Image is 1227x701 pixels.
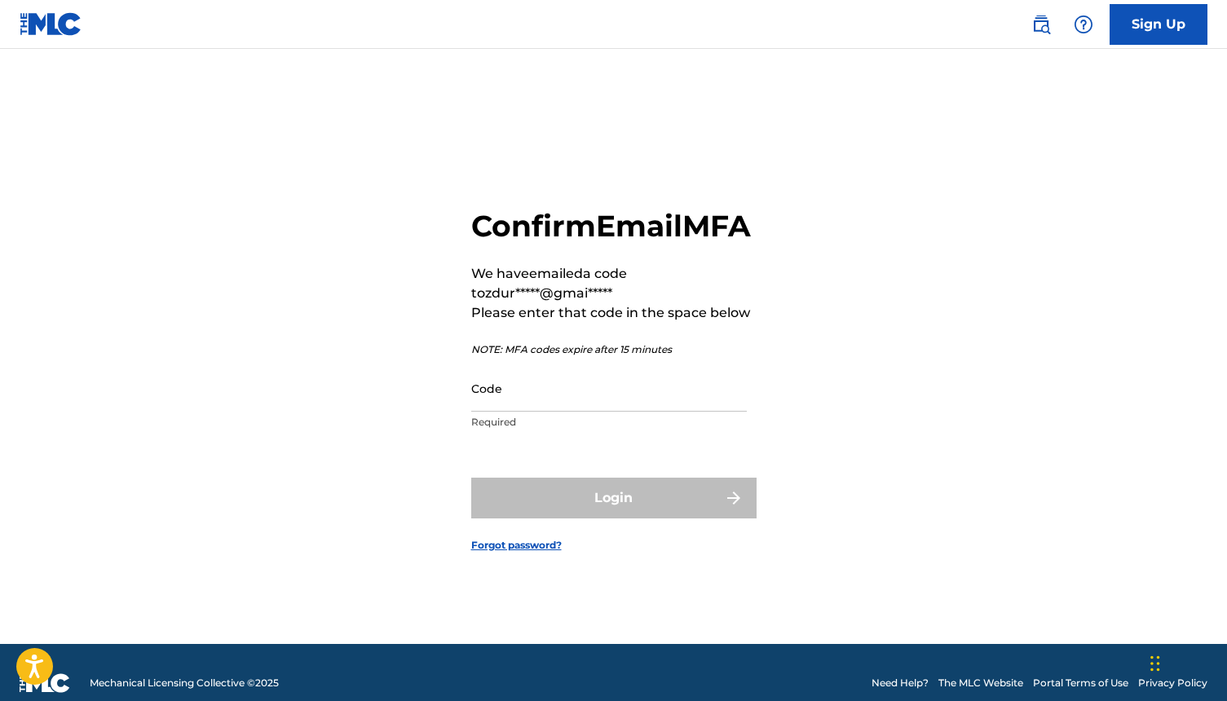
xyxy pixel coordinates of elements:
[1150,639,1160,688] div: Drag
[1033,676,1128,690] a: Portal Terms of Use
[471,415,747,430] p: Required
[20,12,82,36] img: MLC Logo
[90,676,279,690] span: Mechanical Licensing Collective © 2025
[471,303,757,323] p: Please enter that code in the space below
[1067,8,1100,41] div: Help
[20,673,70,693] img: logo
[1074,15,1093,34] img: help
[938,676,1023,690] a: The MLC Website
[1110,4,1207,45] a: Sign Up
[1025,8,1057,41] a: Public Search
[872,676,929,690] a: Need Help?
[471,538,562,553] a: Forgot password?
[1145,623,1227,701] iframe: Chat Widget
[471,342,757,357] p: NOTE: MFA codes expire after 15 minutes
[1031,15,1051,34] img: search
[1138,676,1207,690] a: Privacy Policy
[471,208,757,245] h2: Confirm Email MFA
